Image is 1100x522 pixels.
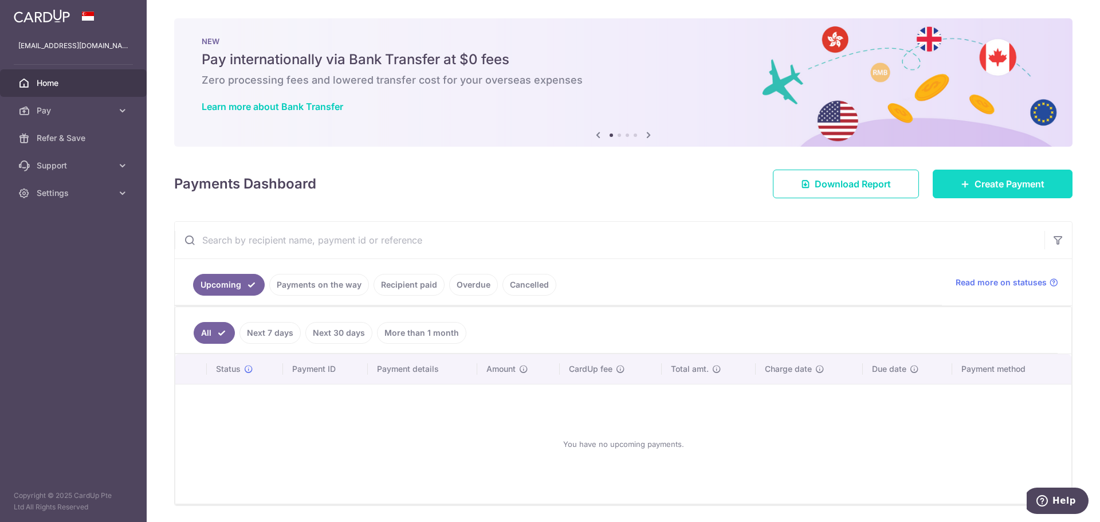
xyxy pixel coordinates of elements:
a: Recipient paid [374,274,445,296]
a: Next 7 days [239,322,301,344]
img: CardUp [14,9,70,23]
span: Due date [872,363,906,375]
span: Read more on statuses [956,277,1047,288]
div: You have no upcoming payments. [189,394,1058,494]
a: Download Report [773,170,919,198]
span: Create Payment [975,177,1044,191]
p: [EMAIL_ADDRESS][DOMAIN_NAME] [18,40,128,52]
a: More than 1 month [377,322,466,344]
span: Amount [486,363,516,375]
h6: Zero processing fees and lowered transfer cost for your overseas expenses [202,73,1045,87]
span: CardUp fee [569,363,612,375]
span: Pay [37,105,112,116]
span: Download Report [815,177,891,191]
a: Upcoming [193,274,265,296]
a: Payments on the way [269,274,369,296]
span: Charge date [765,363,812,375]
p: NEW [202,37,1045,46]
a: Read more on statuses [956,277,1058,288]
th: Payment method [952,354,1071,384]
img: Bank transfer banner [174,18,1072,147]
iframe: Opens a widget where you can find more information [1027,488,1089,516]
span: Support [37,160,112,171]
a: All [194,322,235,344]
a: Create Payment [933,170,1072,198]
span: Settings [37,187,112,199]
a: Cancelled [502,274,556,296]
th: Payment ID [283,354,368,384]
span: Home [37,77,112,89]
span: Refer & Save [37,132,112,144]
span: Total amt. [671,363,709,375]
th: Payment details [368,354,478,384]
h4: Payments Dashboard [174,174,316,194]
input: Search by recipient name, payment id or reference [175,222,1044,258]
h5: Pay internationally via Bank Transfer at $0 fees [202,50,1045,69]
a: Overdue [449,274,498,296]
a: Next 30 days [305,322,372,344]
span: Status [216,363,241,375]
a: Learn more about Bank Transfer [202,101,343,112]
